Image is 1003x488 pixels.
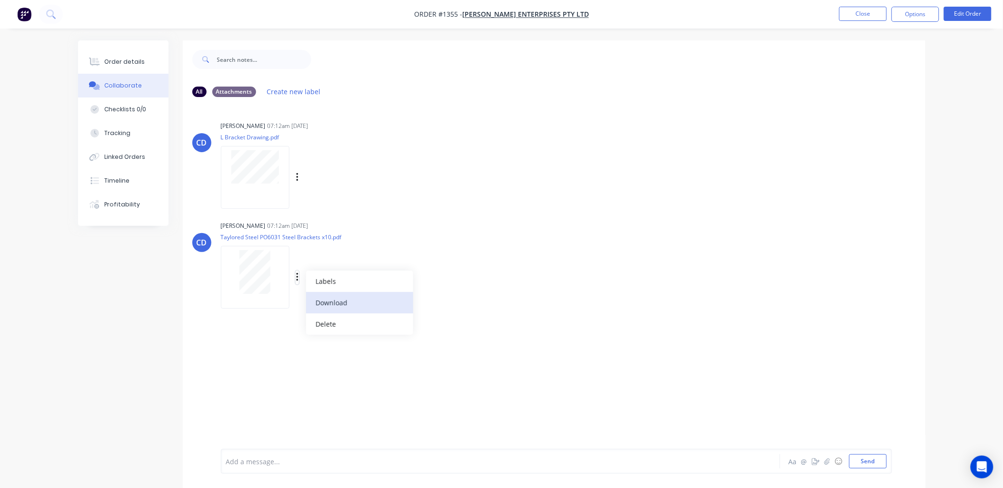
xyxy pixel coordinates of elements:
[462,10,589,19] a: [PERSON_NAME] Enterprises PTY LTD
[306,292,413,313] button: Download
[221,233,396,241] p: Taylored Steel PO6031 Steel Brackets x10.pdf
[104,153,145,161] div: Linked Orders
[197,137,207,148] div: CD
[104,81,142,90] div: Collaborate
[262,85,326,98] button: Create new label
[17,7,31,21] img: Factory
[839,7,887,21] button: Close
[104,58,145,66] div: Order details
[221,133,396,141] p: L Bracket Drawing.pdf
[78,193,169,216] button: Profitability
[104,129,130,137] div: Tracking
[104,200,140,209] div: Profitability
[849,454,887,468] button: Send
[78,98,169,121] button: Checklists 0/0
[104,176,129,185] div: Timeline
[833,456,844,467] button: ☺
[414,10,462,19] span: Order #1355 -
[192,87,207,97] div: All
[78,169,169,193] button: Timeline
[306,313,413,335] button: Delete
[78,121,169,145] button: Tracking
[306,271,413,292] button: Labels
[268,222,308,230] div: 07:12am [DATE]
[221,222,266,230] div: [PERSON_NAME]
[221,122,266,130] div: [PERSON_NAME]
[787,456,799,467] button: Aa
[799,456,810,467] button: @
[212,87,256,97] div: Attachments
[217,50,311,69] input: Search notes...
[268,122,308,130] div: 07:12am [DATE]
[78,50,169,74] button: Order details
[971,456,993,478] div: Open Intercom Messenger
[197,237,207,248] div: CD
[78,74,169,98] button: Collaborate
[944,7,992,21] button: Edit Order
[78,145,169,169] button: Linked Orders
[892,7,939,22] button: Options
[104,105,146,114] div: Checklists 0/0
